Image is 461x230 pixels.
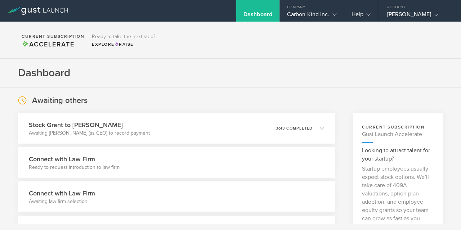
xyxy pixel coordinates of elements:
[22,34,84,39] h2: Current Subscription
[92,34,155,39] h3: Ready to take the next step?
[88,29,159,51] div: Ready to take the next step?ExploreRaise
[362,146,434,163] h3: Looking to attract talent for your startup?
[362,124,434,130] h3: current subscription
[22,40,74,48] span: Accelerate
[29,189,95,198] h3: Connect with Law Firm
[115,42,134,47] span: Raise
[29,130,150,137] p: Awaiting [PERSON_NAME] (as CEO) to record payment
[276,126,313,130] p: 3 3 completed
[92,41,155,48] div: Explore
[287,11,337,22] div: Carbon Kind Inc.
[29,164,120,171] p: Ready to request introduction to law firm
[352,11,371,22] div: Help
[362,130,434,139] h4: Gust Launch Accelerate
[278,126,282,131] em: of
[243,11,272,22] div: Dashboard
[387,11,448,22] div: [PERSON_NAME]
[29,198,95,205] p: Awaiting law firm selection
[29,154,120,164] h3: Connect with Law Firm
[32,95,88,106] h2: Awaiting others
[29,120,150,130] h3: Stock Grant to [PERSON_NAME]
